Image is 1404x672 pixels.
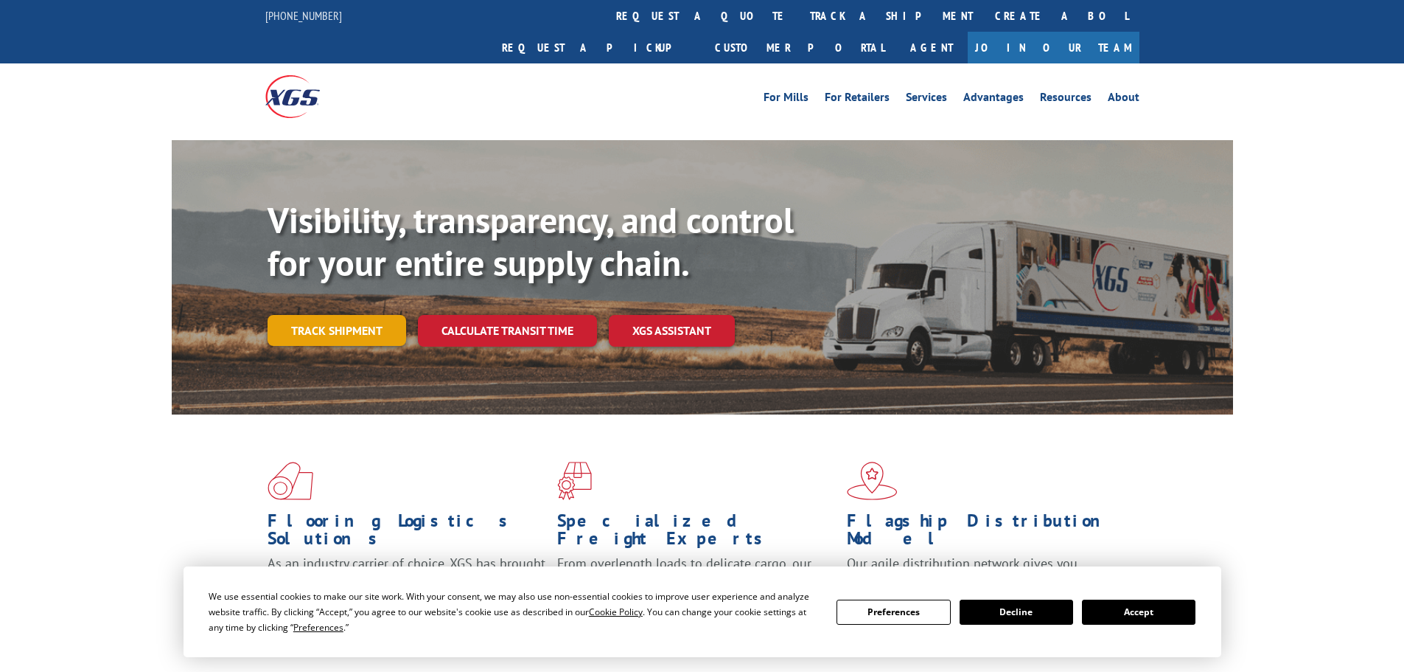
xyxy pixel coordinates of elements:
[764,91,808,108] a: For Mills
[1040,91,1092,108] a: Resources
[906,91,947,108] a: Services
[268,512,546,555] h1: Flooring Logistics Solutions
[968,32,1139,63] a: Join Our Team
[847,512,1125,555] h1: Flagship Distribution Model
[1108,91,1139,108] a: About
[837,600,950,625] button: Preferences
[895,32,968,63] a: Agent
[847,555,1118,589] span: Our agile distribution network gives you nationwide inventory management on demand.
[825,91,890,108] a: For Retailers
[209,589,819,635] div: We use essential cookies to make our site work. With your consent, we may also use non-essential ...
[1082,600,1195,625] button: Accept
[557,512,836,555] h1: Specialized Freight Experts
[184,567,1221,657] div: Cookie Consent Prompt
[609,315,735,347] a: XGS ASSISTANT
[268,315,406,346] a: Track shipment
[418,315,597,347] a: Calculate transit time
[557,555,836,620] p: From overlength loads to delicate cargo, our experienced staff knows the best way to move your fr...
[268,555,545,607] span: As an industry carrier of choice, XGS has brought innovation and dedication to flooring logistics...
[293,621,343,634] span: Preferences
[589,606,643,618] span: Cookie Policy
[963,91,1024,108] a: Advantages
[491,32,704,63] a: Request a pickup
[847,462,898,500] img: xgs-icon-flagship-distribution-model-red
[557,462,592,500] img: xgs-icon-focused-on-flooring-red
[268,462,313,500] img: xgs-icon-total-supply-chain-intelligence-red
[704,32,895,63] a: Customer Portal
[268,197,794,285] b: Visibility, transparency, and control for your entire supply chain.
[265,8,342,23] a: [PHONE_NUMBER]
[960,600,1073,625] button: Decline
